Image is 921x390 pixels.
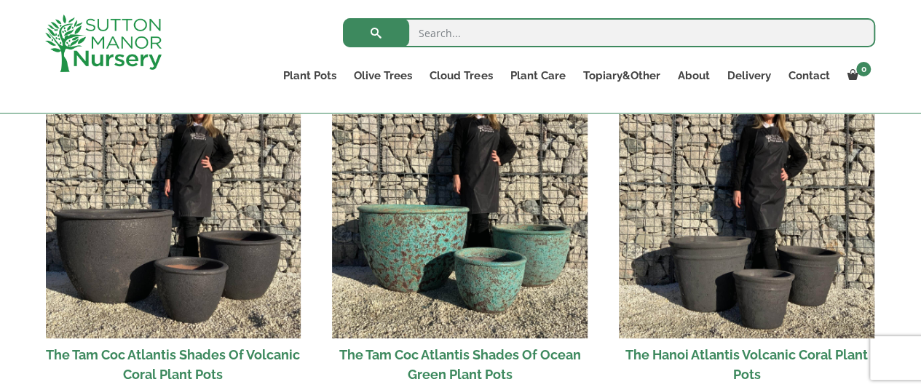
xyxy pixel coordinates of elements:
[838,65,875,86] a: 0
[501,65,574,86] a: Plant Care
[332,84,588,339] img: The Tam Coc Atlantis Shades Of Ocean Green Plant Pots
[779,65,838,86] a: Contact
[718,65,779,86] a: Delivery
[668,65,718,86] a: About
[619,84,874,339] img: The Hanoi Atlantis Volcanic Coral Plant Pots
[421,65,501,86] a: Cloud Trees
[574,65,668,86] a: Topiary&Other
[856,62,871,76] span: 0
[46,84,301,339] img: The Tam Coc Atlantis Shades Of Volcanic Coral Plant Pots
[45,15,162,72] img: logo
[274,65,345,86] a: Plant Pots
[345,65,421,86] a: Olive Trees
[343,18,875,47] input: Search...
